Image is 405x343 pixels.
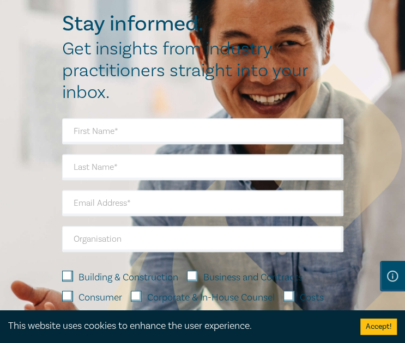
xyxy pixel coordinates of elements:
[62,190,343,216] input: Email Address*
[8,319,344,333] div: This website uses cookies to enhance the user experience.
[300,291,324,305] label: Costs
[78,291,122,305] label: Consumer
[78,271,178,285] label: Building & Construction
[387,271,398,281] img: Information Icon
[62,38,319,103] h2: Get insights from industry practitioners straight into your inbox.
[62,226,343,252] input: Organisation
[62,154,343,180] input: Last Name*
[147,291,275,305] label: Corporate & In-House Counsel
[62,118,343,144] input: First Name*
[203,271,303,285] label: Business and Contracts
[62,13,319,35] h2: Stay informed.
[360,318,397,335] button: Accept cookies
